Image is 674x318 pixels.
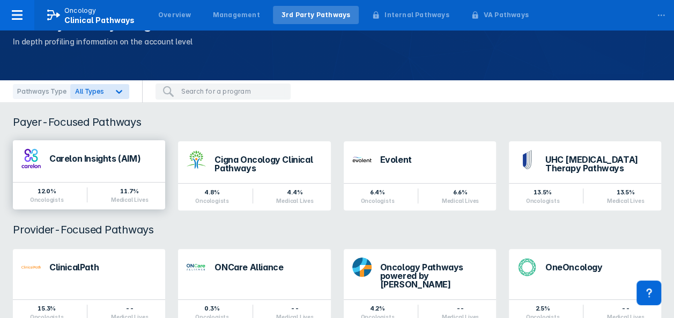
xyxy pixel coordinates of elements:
[13,84,70,99] div: Pathways Type
[204,6,269,24] a: Management
[484,10,529,20] div: VA Pathways
[75,87,103,95] span: All Types
[282,10,351,20] div: 3rd Party Pathways
[111,187,148,195] div: 11.7%
[64,16,135,25] span: Clinical Pathways
[64,6,97,16] p: Oncology
[607,304,644,313] div: --
[30,196,64,203] div: Oncologists
[195,188,229,196] div: 4.8%
[360,304,394,313] div: 4.2%
[607,188,644,196] div: 13.5%
[526,188,560,196] div: 13.5%
[517,258,537,277] img: oneoncology.png
[214,155,322,172] div: Cigna Oncology Clinical Pathways
[178,141,330,210] a: Cigna Oncology Clinical Pathways4.8%Oncologists4.4%Medical Lives
[13,35,661,48] p: In depth profiling information on the account level
[21,258,41,277] img: via-oncology.png
[13,141,165,210] a: Carelon Insights (AIM)12.0%Oncologists11.7%Medical Lives
[49,263,157,271] div: ClinicalPath
[195,198,229,204] div: Oncologists
[441,198,478,204] div: Medical Lives
[545,263,653,271] div: OneOncology
[30,304,64,313] div: 15.3%
[441,188,478,196] div: 6.6%
[187,150,206,169] img: cigna-oncology-clinical-pathways.png
[158,10,191,20] div: Overview
[21,149,41,168] img: carelon-insights.png
[360,198,394,204] div: Oncologists
[273,6,359,24] a: 3rd Party Pathways
[517,150,537,169] img: uhc-pathways.png
[344,141,496,210] a: Evolent6.4%Oncologists6.6%Medical Lives
[526,198,560,204] div: Oncologists
[384,10,449,20] div: Internal Pathways
[30,187,64,195] div: 12.0%
[276,304,313,313] div: --
[380,263,487,289] div: Oncology Pathways powered by [PERSON_NAME]
[213,10,260,20] div: Management
[352,150,372,169] img: new-century-health.png
[352,258,372,277] img: dfci-pathways.png
[49,154,157,163] div: Carelon Insights (AIM)
[276,188,313,196] div: 4.4%
[650,2,672,24] div: ...
[276,198,313,204] div: Medical Lives
[187,258,206,277] img: oncare-alliance.png
[181,87,284,96] input: Search for a program
[380,155,487,164] div: Evolent
[360,188,394,196] div: 6.4%
[607,198,644,204] div: Medical Lives
[111,196,148,203] div: Medical Lives
[509,141,661,210] a: UHC [MEDICAL_DATA] Therapy Pathways13.5%Oncologists13.5%Medical Lives
[111,304,148,313] div: --
[214,263,322,271] div: ONCare Alliance
[195,304,229,313] div: 0.3%
[150,6,200,24] a: Overview
[441,304,478,313] div: --
[526,304,560,313] div: 2.5%
[545,155,653,172] div: UHC [MEDICAL_DATA] Therapy Pathways
[636,281,661,305] div: Contact Support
